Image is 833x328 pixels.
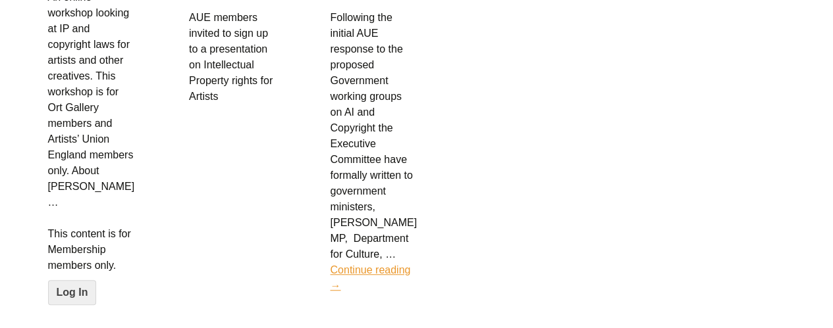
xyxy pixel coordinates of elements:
span: → [330,280,340,291]
div: This content is for Membership members only. [48,226,134,305]
p: AUE members invited to sign up to a presentation on Intellectual Property rights for Artists [189,10,275,105]
a: Log In [48,280,97,305]
p: Following the initial AUE response to the proposed Government working groups on AI and Copyright ... [330,10,416,294]
a: Continue reading → [330,264,410,291]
